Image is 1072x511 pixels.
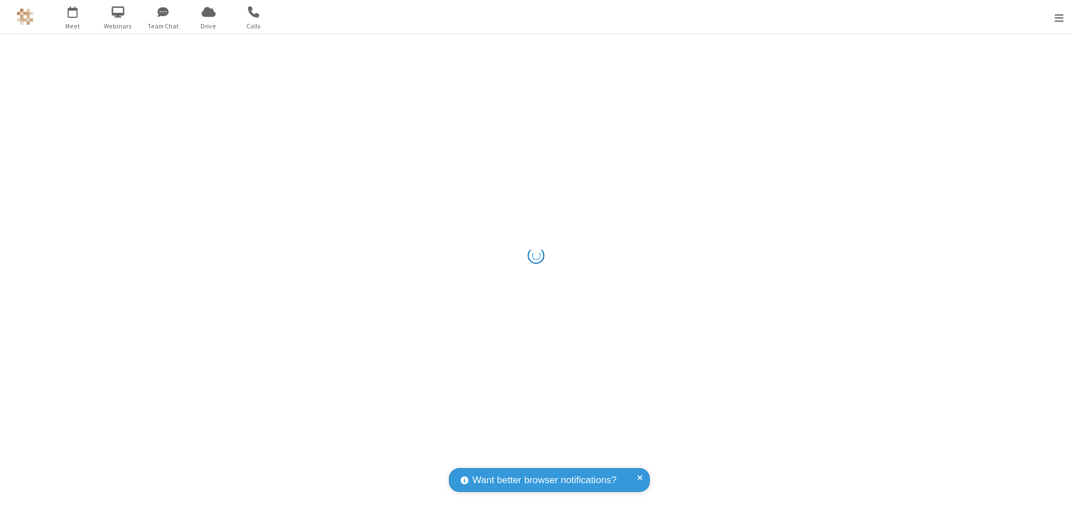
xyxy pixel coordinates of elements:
[17,8,33,25] img: QA Selenium DO NOT DELETE OR CHANGE
[472,473,616,488] span: Want better browser notifications?
[97,21,139,31] span: Webinars
[188,21,229,31] span: Drive
[142,21,184,31] span: Team Chat
[233,21,275,31] span: Calls
[52,21,94,31] span: Meet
